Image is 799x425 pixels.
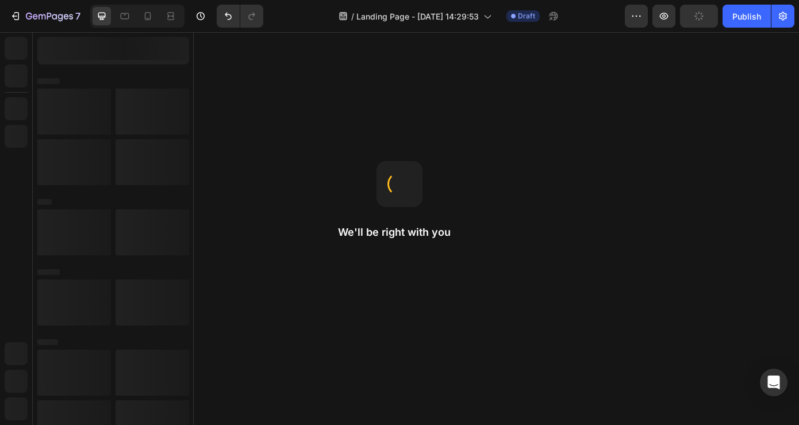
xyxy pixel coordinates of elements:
div: Publish [732,10,761,22]
button: Publish [723,5,771,28]
button: 7 [5,5,86,28]
h2: We'll be right with you [338,225,461,239]
span: Landing Page - [DATE] 14:29:53 [356,10,479,22]
span: Draft [518,11,535,21]
div: Open Intercom Messenger [760,369,788,396]
span: / [351,10,354,22]
p: 7 [75,9,80,23]
div: Undo/Redo [217,5,263,28]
